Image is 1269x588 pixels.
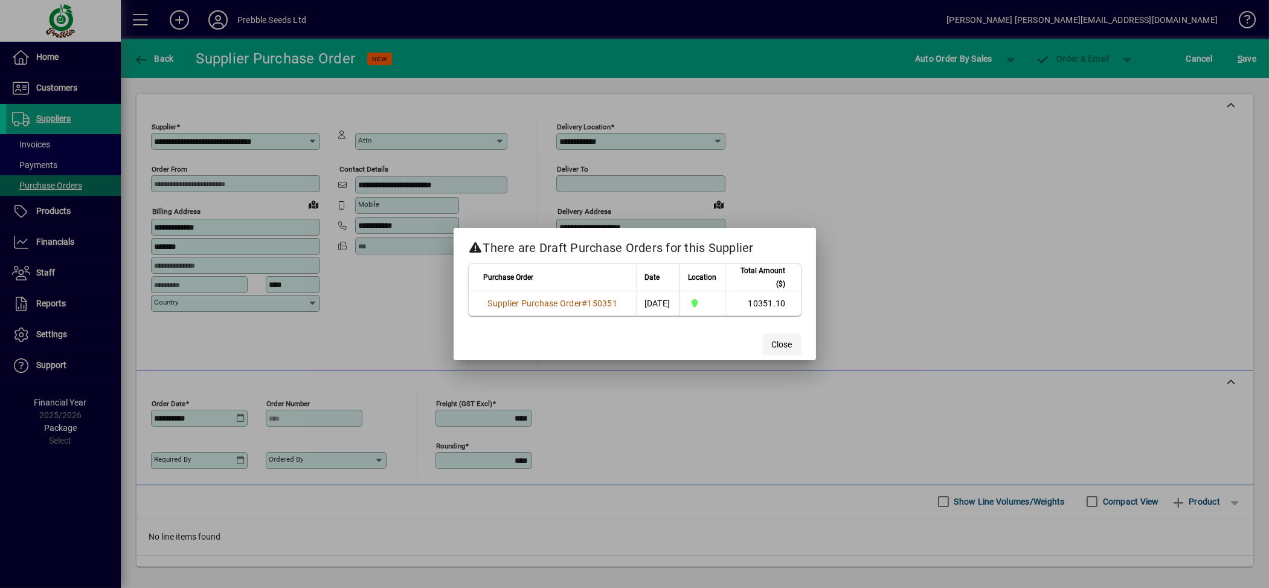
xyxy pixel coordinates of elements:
span: 150351 [588,299,618,308]
span: # [582,299,587,308]
span: Purchase Order [484,271,534,284]
a: Supplier Purchase Order#150351 [484,297,622,310]
button: Close [763,334,802,355]
td: 10351.10 [725,291,801,315]
span: Close [772,338,792,351]
span: CHRISTCHURCH [687,297,717,310]
span: Date [644,271,660,284]
td: [DATE] [637,291,679,315]
span: Location [688,271,716,284]
h2: There are Draft Purchase Orders for this Supplier [454,228,816,263]
span: Supplier Purchase Order [488,299,582,308]
span: Total Amount ($) [733,264,786,291]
